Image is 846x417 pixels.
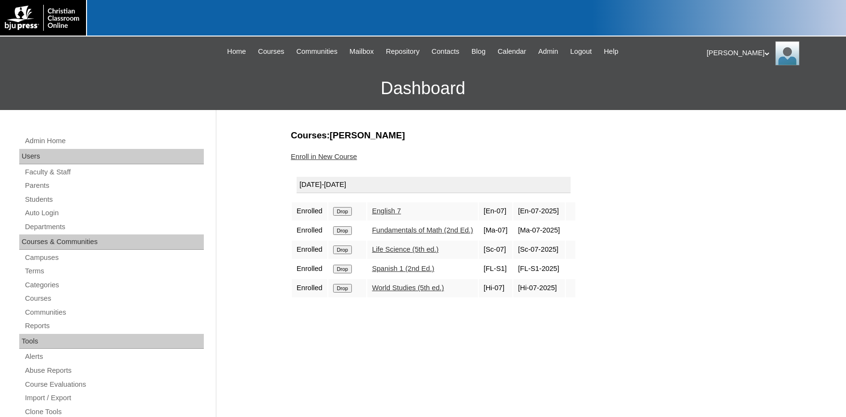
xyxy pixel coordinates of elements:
a: English 7 [372,207,401,215]
span: Blog [472,46,485,57]
span: Help [604,46,618,57]
span: Home [227,46,246,57]
a: Courses [24,293,204,305]
td: [Ma-07] [479,221,512,240]
span: Courses [258,46,285,57]
a: Faculty & Staff [24,166,204,178]
a: Logout [565,46,597,57]
a: Admin Home [24,135,204,147]
div: [DATE]-[DATE] [297,177,571,193]
td: [FL-S1] [479,260,512,278]
td: [Hi-07] [479,279,512,297]
td: Enrolled [292,221,327,240]
a: Abuse Reports [24,365,204,377]
span: Calendar [498,46,526,57]
h3: Courses:[PERSON_NAME] [291,129,767,142]
img: logo-white.png [5,5,81,31]
a: Parents [24,180,204,192]
a: Repository [381,46,424,57]
a: Terms [24,265,204,277]
td: [Sc-07] [479,241,512,259]
a: Communities [291,46,342,57]
a: Calendar [493,46,531,57]
a: Course Evaluations [24,379,204,391]
span: Mailbox [349,46,374,57]
input: Drop [333,265,352,273]
div: [PERSON_NAME] [707,41,836,65]
a: Admin [534,46,563,57]
a: Reports [24,320,204,332]
td: [En-07] [479,202,512,221]
input: Drop [333,284,352,293]
a: Life Science (5th ed.) [372,245,439,253]
td: [En-07-2025] [513,202,565,221]
span: Admin [538,46,559,57]
a: Mailbox [345,46,379,57]
span: Contacts [432,46,460,57]
td: Enrolled [292,241,327,259]
input: Drop [333,207,352,216]
a: Home [223,46,251,57]
a: Auto Login [24,207,204,219]
div: Tools [19,334,204,349]
a: Categories [24,279,204,291]
a: Blog [467,46,490,57]
img: Karen Lawton [775,41,799,65]
a: Fundamentals of Math (2nd Ed.) [372,226,473,234]
a: Help [599,46,623,57]
a: Communities [24,307,204,319]
input: Drop [333,245,352,254]
a: Departments [24,221,204,233]
a: Courses [253,46,289,57]
input: Drop [333,226,352,235]
a: Spanish 1 (2nd Ed.) [372,265,435,272]
td: [FL-S1-2025] [513,260,565,278]
span: Communities [296,46,337,57]
div: Courses & Communities [19,234,204,250]
div: Users [19,149,204,164]
h3: Dashboard [5,67,841,110]
td: Enrolled [292,260,327,278]
span: Repository [386,46,420,57]
a: Campuses [24,252,204,264]
a: Import / Export [24,392,204,404]
a: Enroll in New Course [291,153,357,160]
td: Enrolled [292,202,327,221]
td: [Hi-07-2025] [513,279,565,297]
td: [Sc-07-2025] [513,241,565,259]
td: Enrolled [292,279,327,297]
a: Students [24,194,204,206]
span: Logout [570,46,592,57]
a: Contacts [427,46,464,57]
a: World Studies (5th ed.) [372,284,444,292]
a: Alerts [24,351,204,363]
td: [Ma-07-2025] [513,221,565,240]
